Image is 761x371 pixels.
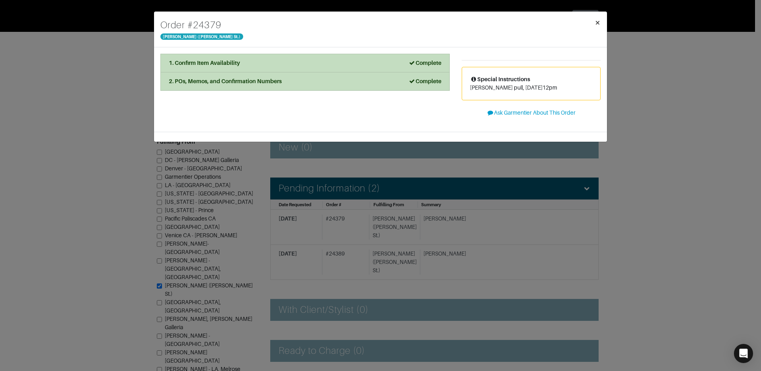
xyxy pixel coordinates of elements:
[160,33,243,40] span: [PERSON_NAME] ([PERSON_NAME] St.)
[169,60,240,66] strong: 1. Confirm Item Availability
[408,78,441,84] strong: Complete
[462,107,601,119] button: Ask Garmentier About This Order
[169,78,282,84] strong: 2. POs, Memos, and Confirmation Numbers
[470,76,530,82] span: Special Instructions
[734,344,753,363] div: Open Intercom Messenger
[408,60,441,66] strong: Complete
[595,17,601,28] span: ×
[470,84,592,92] p: [PERSON_NAME] pull, [DATE]12pm
[160,18,243,32] h4: Order # 24379
[588,12,607,34] button: Close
